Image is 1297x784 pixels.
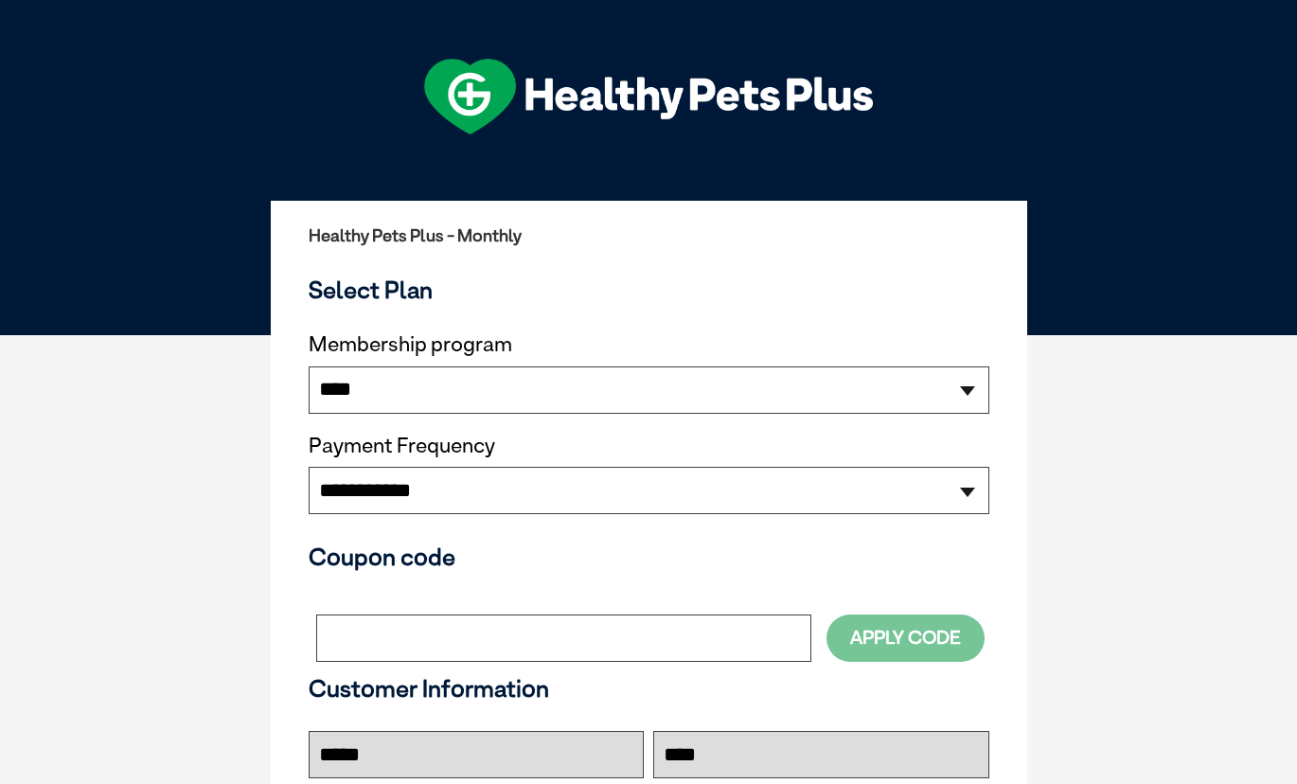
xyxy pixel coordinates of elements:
h3: Coupon code [309,543,989,571]
button: Apply Code [826,615,985,661]
img: hpp-logo-landscape-green-white.png [424,59,873,134]
label: Membership program [309,332,989,357]
h2: Healthy Pets Plus - Monthly [309,226,989,245]
h3: Customer Information [309,674,989,703]
label: Payment Frequency [309,434,495,458]
h3: Select Plan [309,276,989,304]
